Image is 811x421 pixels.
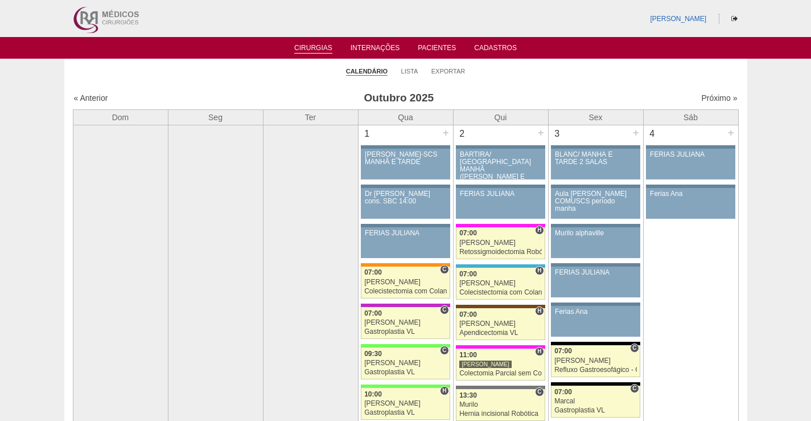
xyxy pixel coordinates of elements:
[351,44,400,55] a: Internações
[554,347,572,355] span: 07:00
[459,329,542,337] div: Apendicectomia VL
[554,357,637,365] div: [PERSON_NAME]
[551,342,640,345] div: Key: Blanc
[646,149,735,179] a: FERIAS JULIANA
[551,185,640,188] div: Key: Aviso
[361,149,450,179] a: [PERSON_NAME]-SCS MANHÃ E TARDE
[459,391,477,399] span: 13:30
[551,306,640,337] a: Ferias Ana
[361,185,450,188] div: Key: Aviso
[401,67,418,75] a: Lista
[646,145,735,149] div: Key: Aviso
[459,229,477,237] span: 07:00
[535,347,544,356] span: Hospital
[73,109,168,125] th: Dom
[364,390,382,398] span: 10:00
[361,344,450,348] div: Key: Brasil
[535,387,544,397] span: Consultório
[554,407,637,414] div: Gastroplastia VL
[361,348,450,379] a: C 09:30 [PERSON_NAME] Gastroplastia VL
[263,109,358,125] th: Ter
[456,264,545,268] div: Key: Neomater
[364,350,382,358] span: 09:30
[456,305,545,308] div: Key: Santa Joana
[456,185,545,188] div: Key: Aviso
[361,263,450,267] div: Key: São Luiz - SCS
[364,319,447,326] div: [PERSON_NAME]
[551,227,640,258] a: Murilo alphaville
[551,267,640,297] a: FERIAS JULIANA
[460,190,541,198] div: FERIAS JULIANA
[456,349,545,381] a: H 11:00 [PERSON_NAME] Colectomia Parcial sem Colostomia VL
[459,370,542,377] div: Colectomia Parcial sem Colostomia VL
[361,224,450,227] div: Key: Aviso
[551,303,640,306] div: Key: Aviso
[551,224,640,227] div: Key: Aviso
[456,268,545,300] a: H 07:00 [PERSON_NAME] Colecistectomia com Colangiografia VL
[554,398,637,405] div: Marcal
[630,344,639,353] span: Consultório
[551,382,640,386] div: Key: Blanc
[359,125,376,142] div: 1
[441,125,451,140] div: +
[440,265,448,274] span: Consultório
[440,346,448,355] span: Consultório
[459,248,542,256] div: Retossigmoidectomia Robótica
[364,359,447,367] div: [PERSON_NAME]
[364,369,447,376] div: Gastroplastia VL
[456,308,545,340] a: H 07:00 [PERSON_NAME] Apendicectomia VL
[365,190,446,205] div: Dr [PERSON_NAME] cons. SBC 14:00
[646,188,735,219] a: Ferias Ana
[361,227,450,258] a: FERIAS JULIANA
[459,289,542,296] div: Colecistectomia com Colangiografia VL
[456,149,545,179] a: BARTIRA/ [GEOGRAPHIC_DATA] MANHÃ ([PERSON_NAME] E ANA)/ SANTA JOANA -TARDE
[74,93,108,103] a: « Anterior
[440,305,448,314] span: Consultório
[358,109,453,125] th: Qua
[536,125,546,140] div: +
[551,345,640,377] a: C 07:00 [PERSON_NAME] Refluxo Gastroesofágico - Cirurgia VL
[726,125,736,140] div: +
[456,389,545,421] a: C 13:30 Murilo Hernia incisional Robótica
[555,269,636,276] div: FERIAS JULIANA
[535,266,544,275] span: Hospital
[346,67,388,76] a: Calendário
[364,400,447,407] div: [PERSON_NAME]
[554,366,637,374] div: Refluxo Gastroesofágico - Cirurgia VL
[555,308,636,316] div: Ferias Ana
[459,280,542,287] div: [PERSON_NAME]
[551,386,640,418] a: C 07:00 Marcal Gastroplastia VL
[650,151,731,158] div: FERIAS JULIANA
[459,410,542,418] div: Hernia incisional Robótica
[431,67,466,75] a: Exportar
[233,90,565,107] h3: Outubro 2025
[456,224,545,227] div: Key: Pro Matre
[459,270,477,278] span: 07:00
[456,145,545,149] div: Key: Aviso
[456,386,545,389] div: Key: Santa Catarina
[364,279,447,286] div: [PERSON_NAME]
[454,125,471,142] div: 2
[168,109,263,125] th: Seg
[701,93,737,103] a: Próximo »
[459,320,542,328] div: [PERSON_NAME]
[630,384,639,393] span: Consultório
[361,304,450,307] div: Key: Maria Braido
[554,388,572,396] span: 07:00
[364,409,447,416] div: Gastroplastia VL
[364,309,382,317] span: 07:00
[364,288,447,295] div: Colecistectomia com Colangiografia VL
[361,385,450,388] div: Key: Brasil
[361,307,450,339] a: C 07:00 [PERSON_NAME] Gastroplastia VL
[361,145,450,149] div: Key: Aviso
[551,263,640,267] div: Key: Aviso
[650,15,706,23] a: [PERSON_NAME]
[459,351,477,359] span: 11:00
[551,188,640,219] a: Aula [PERSON_NAME] COMUSCS período manha
[453,109,548,125] th: Qui
[459,401,542,408] div: Murilo
[361,267,450,299] a: C 07:00 [PERSON_NAME] Colecistectomia com Colangiografia VL
[294,44,332,54] a: Cirurgias
[361,388,450,420] a: H 10:00 [PERSON_NAME] Gastroplastia VL
[548,109,643,125] th: Sex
